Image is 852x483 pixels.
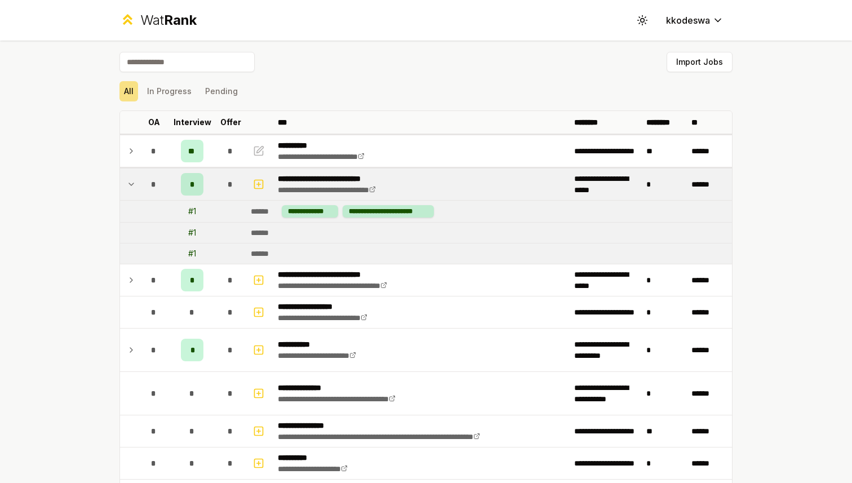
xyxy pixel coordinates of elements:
[657,10,733,30] button: kkodeswa
[188,206,196,217] div: # 1
[188,248,196,259] div: # 1
[666,14,710,27] span: kkodeswa
[201,81,242,101] button: Pending
[143,81,196,101] button: In Progress
[148,117,160,128] p: OA
[174,117,211,128] p: Interview
[164,12,197,28] span: Rank
[220,117,241,128] p: Offer
[140,11,197,29] div: Wat
[667,52,733,72] button: Import Jobs
[119,81,138,101] button: All
[188,227,196,238] div: # 1
[119,11,197,29] a: WatRank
